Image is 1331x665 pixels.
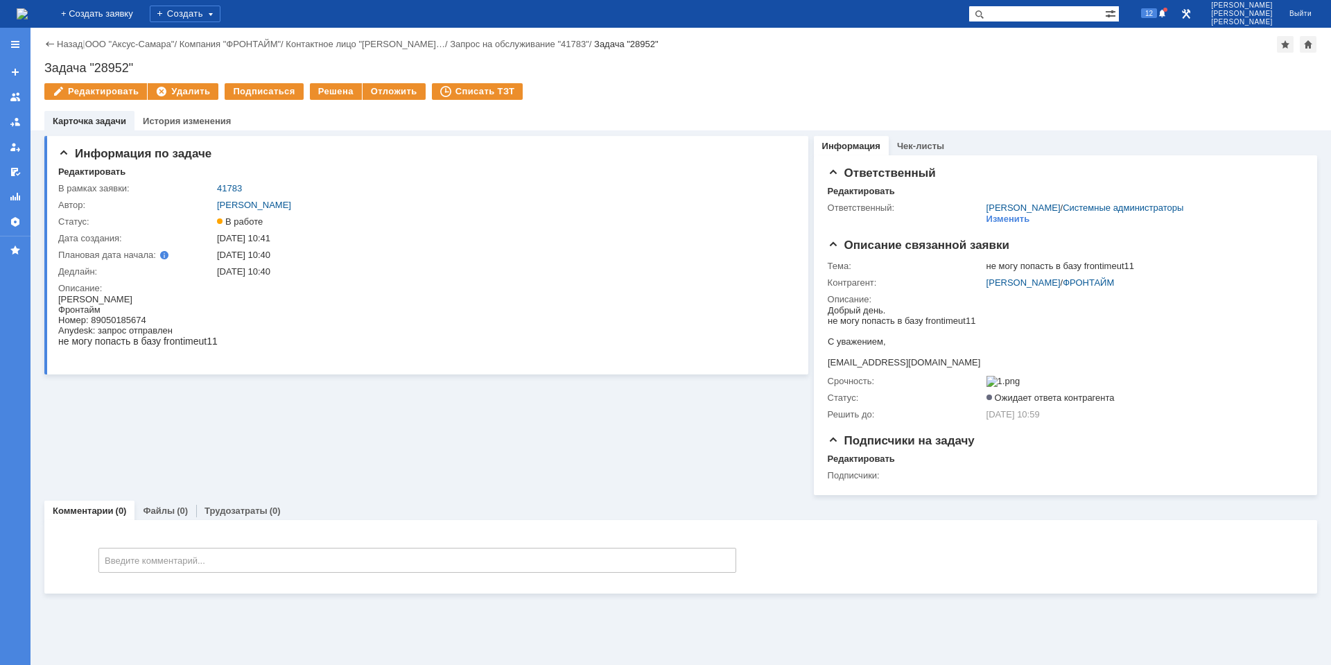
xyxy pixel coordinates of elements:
a: [PERSON_NAME] [986,202,1061,213]
div: не могу попасть в базу frontimeut11 [986,261,1296,272]
div: Добавить в избранное [1277,36,1294,53]
div: / [450,39,594,49]
a: 41783 [217,183,242,193]
div: (0) [116,506,127,516]
div: Дедлайн: [58,266,214,277]
div: Сделать домашней страницей [1300,36,1316,53]
span: [PERSON_NAME] [1211,10,1273,18]
img: logo [17,8,28,19]
span: Подписчики на задачу [828,434,975,447]
div: Описание: [828,294,1299,305]
div: / [286,39,450,49]
a: Перейти в интерфейс администратора [1178,6,1194,22]
span: 12 [1141,8,1157,18]
span: [PERSON_NAME] [1211,1,1273,10]
a: Настройки [4,211,26,233]
a: [PERSON_NAME] [986,277,1061,288]
div: (0) [177,506,188,516]
div: Редактировать [828,186,895,197]
div: Решить до: [828,409,984,420]
div: / [986,202,1184,214]
span: Информация по задаче [58,147,211,160]
div: В рамках заявки: [58,183,214,194]
a: Файлы [143,506,175,516]
a: Контактное лицо "[PERSON_NAME]… [286,39,445,49]
a: ФРОНТАЙМ [1063,277,1114,288]
span: Ожидает ответа контрагента [986,392,1115,403]
div: Контрагент: [828,277,984,288]
a: Информация [822,141,880,151]
a: Комментарии [53,506,114,516]
a: Назад [57,39,82,49]
span: Ответственный [828,166,936,180]
a: Заявки на командах [4,86,26,108]
div: Создать [150,6,220,22]
div: Задача "28952" [44,61,1317,75]
div: Дата создания: [58,233,214,244]
a: Компания "ФРОНТАЙМ" [180,39,281,49]
div: [DATE] 10:41 [217,233,787,244]
a: Системные администраторы [1063,202,1183,213]
a: Отчеты [4,186,26,208]
div: Изменить [986,214,1030,225]
div: Срочность: [828,376,984,387]
div: / [85,39,180,49]
div: / [180,39,286,49]
div: Статус: [828,392,984,404]
a: Запрос на обслуживание "41783" [450,39,589,49]
span: Описание связанной заявки [828,239,1009,252]
div: Тема: [828,261,984,272]
a: Чек-листы [897,141,944,151]
a: Карточка задачи [53,116,126,126]
span: В работе [217,216,263,227]
a: Мои согласования [4,161,26,183]
div: Статус: [58,216,214,227]
a: Трудозатраты [205,506,268,516]
a: Заявки в моей ответственности [4,111,26,133]
div: Редактировать [828,454,895,465]
div: / [986,277,1296,288]
div: Автор: [58,200,214,211]
div: Задача "28952" [594,39,659,49]
div: [DATE] 10:40 [217,266,787,277]
div: Подписчики: [828,470,984,481]
div: Плановая дата начала: [58,250,198,261]
div: [DATE] 10:40 [217,250,787,261]
a: ООО "Аксус-Самара" [85,39,175,49]
div: Ответственный: [828,202,984,214]
div: Редактировать [58,166,125,178]
a: [PERSON_NAME] [217,200,291,210]
a: Создать заявку [4,61,26,83]
span: [DATE] 10:59 [986,409,1040,420]
div: (0) [270,506,281,516]
img: 1.png [986,376,1020,387]
a: Перейти на домашнюю страницу [17,8,28,19]
a: Мои заявки [4,136,26,158]
div: | [82,38,85,49]
a: История изменения [143,116,231,126]
span: Расширенный поиск [1105,6,1119,19]
span: [PERSON_NAME] [1211,18,1273,26]
div: Описание: [58,283,790,294]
